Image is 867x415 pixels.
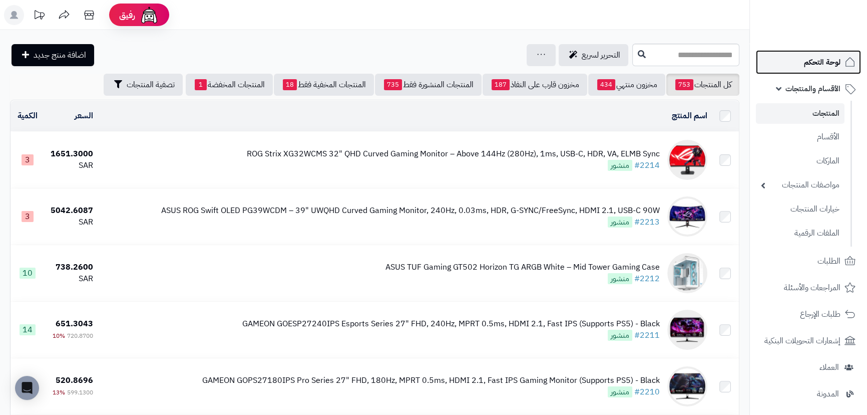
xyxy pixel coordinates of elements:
a: الكمية [18,110,38,122]
a: المنتجات المنشورة فقط735 [375,74,482,96]
img: GAMEON GOESP27240IPS Esports Series 27" FHD, 240Hz, MPRT 0.5ms, HDMI 2.1, Fast IPS (Supports PS5)... [667,310,707,350]
span: منشور [608,217,632,228]
span: العملاء [819,360,839,374]
div: 1651.3000 [49,148,94,160]
a: المراجعات والأسئلة [756,276,861,300]
a: الملفات الرقمية [756,223,844,244]
a: اسم المنتج [672,110,707,122]
a: الأقسام [756,126,844,148]
a: مواصفات المنتجات [756,174,844,196]
span: 520.8696 [56,374,93,386]
span: المراجعات والأسئلة [784,281,840,295]
div: SAR [49,217,94,228]
a: لوحة التحكم [756,50,861,74]
img: ASUS ROG Swift OLED PG39WCDM – 39" UWQHD Curved Gaming Monitor, 240Hz, 0.03ms, HDR, G-SYNC/FreeSy... [667,196,707,237]
span: اضافة منتج جديد [34,49,86,61]
div: ASUS ROG Swift OLED PG39WCDM – 39" UWQHD Curved Gaming Monitor, 240Hz, 0.03ms, HDR, G-SYNC/FreeSy... [161,205,660,217]
span: التحرير لسريع [582,49,620,61]
a: المنتجات [756,103,844,124]
a: إشعارات التحويلات البنكية [756,329,861,353]
div: GAMEON GOPS27180IPS Pro Series 27" FHD, 180Hz, MPRT 0.5ms, HDMI 2.1, Fast IPS Gaming Monitor (Sup... [202,375,660,386]
button: تصفية المنتجات [104,74,183,96]
img: logo-2.png [799,26,857,47]
span: 1 [195,79,207,90]
img: ASUS TUF Gaming GT502 Horizon TG ARGB White – Mid Tower Gaming Case [667,253,707,293]
a: الماركات [756,150,844,172]
a: العملاء [756,355,861,379]
a: #2211 [634,329,660,341]
span: تصفية المنتجات [127,79,175,91]
span: 14 [20,324,36,335]
div: Open Intercom Messenger [15,376,39,400]
a: مخزون منتهي434 [588,74,665,96]
div: ASUS TUF Gaming GT502 Horizon TG ARGB White – Mid Tower Gaming Case [385,262,660,273]
div: ROG Strix XG32WCMS 32" QHD Curved Gaming Monitor – Above 144Hz (280Hz), 1ms, USB-C, HDR, VA, ELMB... [247,148,660,160]
span: 434 [597,79,615,90]
span: 651.3043 [56,318,93,330]
span: 3 [22,211,34,222]
div: 5042.6087 [49,205,94,217]
a: اضافة منتج جديد [12,44,94,66]
span: 3 [22,154,34,165]
a: التحرير لسريع [559,44,628,66]
span: 10 [20,268,36,279]
div: SAR [49,160,94,171]
div: 738.2600 [49,262,94,273]
span: 13% [53,388,65,397]
span: 18 [283,79,297,90]
span: منشور [608,330,632,341]
div: SAR [49,273,94,285]
span: المدونة [817,387,839,401]
a: #2210 [634,386,660,398]
span: الطلبات [817,254,840,268]
a: خيارات المنتجات [756,198,844,220]
span: 735 [384,79,402,90]
a: #2214 [634,159,660,171]
span: إشعارات التحويلات البنكية [764,334,840,348]
span: لوحة التحكم [804,55,840,69]
a: المنتجات المخفضة1 [186,74,273,96]
span: منشور [608,273,632,284]
span: 187 [492,79,510,90]
a: السعر [75,110,93,122]
a: مخزون قارب على النفاذ187 [483,74,587,96]
span: الأقسام والمنتجات [785,82,840,96]
a: كل المنتجات753 [666,74,739,96]
div: GAMEON GOESP27240IPS Esports Series 27" FHD, 240Hz, MPRT 0.5ms, HDMI 2.1, Fast IPS (Supports PS5)... [242,318,660,330]
span: 720.8700 [67,331,93,340]
img: ai-face.png [139,5,159,25]
a: #2213 [634,216,660,228]
span: طلبات الإرجاع [800,307,840,321]
a: المنتجات المخفية فقط18 [274,74,374,96]
span: 753 [675,79,693,90]
span: منشور [608,386,632,397]
a: المدونة [756,382,861,406]
span: 10% [53,331,65,340]
span: منشور [608,160,632,171]
a: الطلبات [756,249,861,273]
img: ROG Strix XG32WCMS 32" QHD Curved Gaming Monitor – Above 144Hz (280Hz), 1ms, USB-C, HDR, VA, ELMB... [667,140,707,180]
a: طلبات الإرجاع [756,302,861,326]
span: رفيق [119,9,135,21]
span: 599.1300 [67,388,93,397]
a: تحديثات المنصة [27,5,52,28]
img: GAMEON GOPS27180IPS Pro Series 27" FHD, 180Hz, MPRT 0.5ms, HDMI 2.1, Fast IPS Gaming Monitor (Sup... [667,366,707,406]
a: #2212 [634,273,660,285]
